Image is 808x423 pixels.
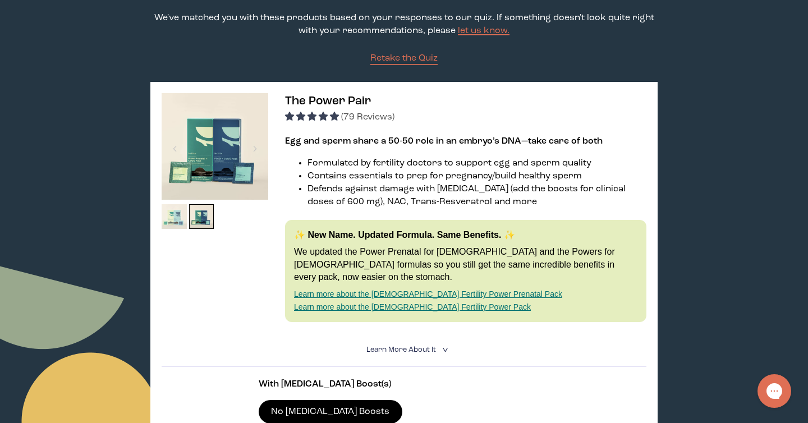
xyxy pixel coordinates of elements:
[294,302,531,311] a: Learn more about the [DEMOGRAPHIC_DATA] Fertility Power Pack
[189,204,214,229] img: thumbnail image
[294,246,637,283] p: We updated the Power Prenatal for [DEMOGRAPHIC_DATA] and the Powers for [DEMOGRAPHIC_DATA] formul...
[259,378,549,391] p: With [MEDICAL_DATA] Boost(s)
[294,289,562,298] a: Learn more about the [DEMOGRAPHIC_DATA] Fertility Power Prenatal Pack
[366,344,442,355] summary: Learn More About it <
[307,157,646,170] li: Formulated by fertility doctors to support egg and sperm quality
[285,113,341,122] span: 4.92 stars
[294,230,515,240] strong: ✨ New Name. Updated Formula. Same Benefits. ✨
[341,113,394,122] span: (79 Reviews)
[307,170,646,183] li: Contains essentials to prep for pregnancy/build healthy sperm
[370,54,438,63] span: Retake the Quiz
[366,346,436,353] span: Learn More About it
[150,12,658,38] p: We've matched you with these products based on your responses to our quiz. If something doesn't l...
[458,26,509,35] a: let us know.
[370,52,438,65] a: Retake the Quiz
[307,183,646,209] li: Defends against damage with [MEDICAL_DATA] (add the boosts for clinical doses of 600 mg), NAC, Tr...
[439,347,449,353] i: <
[752,370,797,412] iframe: Gorgias live chat messenger
[285,95,371,107] span: The Power Pair
[162,204,187,229] img: thumbnail image
[162,93,268,200] img: thumbnail image
[285,137,603,146] strong: Egg and sperm share a 50-50 role in an embryo’s DNA—take care of both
